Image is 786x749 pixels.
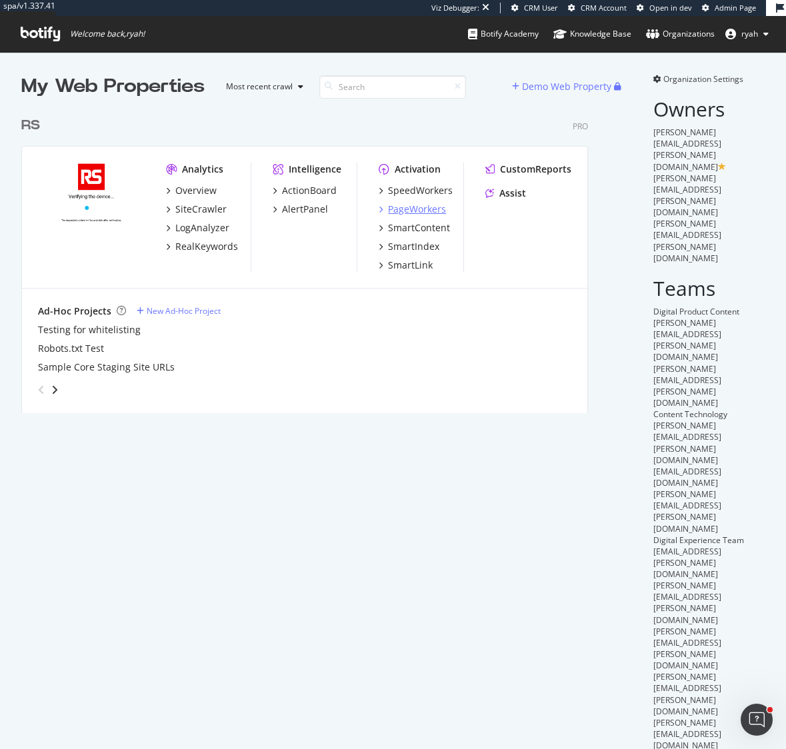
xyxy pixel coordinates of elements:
div: Botify Academy [468,27,539,41]
span: Admin Page [715,3,756,13]
input: Search [319,75,466,99]
a: CRM Account [568,3,627,13]
div: Intelligence [289,163,341,176]
a: ActionBoard [273,184,337,197]
div: angle-right [50,383,59,396]
div: SmartLink [388,259,433,272]
a: LogAnalyzer [166,221,229,235]
a: PageWorkers [379,203,446,216]
div: angle-left [33,379,50,400]
div: SiteCrawler [175,203,227,216]
div: Digital Product Content [653,306,765,317]
a: SmartContent [379,221,450,235]
a: Botify Academy [468,16,539,52]
div: PageWorkers [388,203,446,216]
div: Organizations [646,27,715,41]
div: New Ad-Hoc Project [147,305,221,317]
div: grid [21,100,599,413]
a: Knowledge Base [553,16,631,52]
div: Analytics [182,163,223,176]
div: SmartIndex [388,240,439,253]
span: [PERSON_NAME][EMAIL_ADDRESS][PERSON_NAME][DOMAIN_NAME] [653,317,721,363]
div: Pro [573,121,588,132]
div: Activation [395,163,441,176]
div: RealKeywords [175,240,238,253]
a: CRM User [511,3,558,13]
div: ActionBoard [282,184,337,197]
div: Demo Web Property [522,80,611,93]
div: LogAnalyzer [175,221,229,235]
span: CRM Account [581,3,627,13]
span: [PERSON_NAME][EMAIL_ADDRESS][PERSON_NAME][DOMAIN_NAME] [653,218,721,263]
span: Organization Settings [663,73,743,85]
a: RS [21,116,45,135]
a: Overview [166,184,217,197]
span: [PERSON_NAME][EMAIL_ADDRESS][PERSON_NAME][DOMAIN_NAME] [653,671,721,716]
span: Open in dev [649,3,692,13]
div: Content Technology [653,408,765,420]
div: RS [21,116,40,135]
a: Organizations [646,16,715,52]
a: Sample Core Staging Site URLs [38,361,175,374]
span: [EMAIL_ADDRESS][DOMAIN_NAME] [653,466,721,488]
span: ryah [741,28,758,39]
a: SmartIndex [379,240,439,253]
div: Overview [175,184,217,197]
a: New Ad-Hoc Project [137,305,221,317]
a: SpeedWorkers [379,184,453,197]
div: Ad-Hoc Projects [38,305,111,318]
div: SmartContent [388,221,450,235]
span: [PERSON_NAME][EMAIL_ADDRESS][PERSON_NAME][DOMAIN_NAME] [653,488,721,534]
button: Demo Web Property [512,76,614,97]
span: [EMAIL_ADDRESS][PERSON_NAME][DOMAIN_NAME] [653,546,721,580]
button: Most recent crawl [215,76,309,97]
span: Welcome back, ryah ! [70,29,145,39]
iframe: Intercom live chat [741,704,773,736]
a: Assist [485,187,526,200]
a: SmartLink [379,259,433,272]
span: CRM User [524,3,558,13]
img: www.alliedelec.com [38,163,145,248]
div: Viz Debugger: [431,3,479,13]
div: My Web Properties [21,73,205,100]
div: AlertPanel [282,203,328,216]
span: [PERSON_NAME][EMAIL_ADDRESS][PERSON_NAME][DOMAIN_NAME] [653,420,721,465]
a: SiteCrawler [166,203,227,216]
span: [PERSON_NAME][EMAIL_ADDRESS][PERSON_NAME][DOMAIN_NAME] [653,580,721,625]
a: Admin Page [702,3,756,13]
span: [PERSON_NAME][EMAIL_ADDRESS][PERSON_NAME][DOMAIN_NAME] [653,363,721,408]
a: AlertPanel [273,203,328,216]
span: [PERSON_NAME][EMAIL_ADDRESS][PERSON_NAME][DOMAIN_NAME] [653,127,721,172]
a: Demo Web Property [512,81,614,92]
a: Testing for whitelisting [38,323,141,337]
a: RealKeywords [166,240,238,253]
div: Knowledge Base [553,27,631,41]
div: CustomReports [500,163,571,176]
a: Robots.txt Test [38,342,104,355]
a: Open in dev [637,3,692,13]
span: [PERSON_NAME][EMAIL_ADDRESS][PERSON_NAME][DOMAIN_NAME] [653,626,721,671]
span: [PERSON_NAME][EMAIL_ADDRESS][PERSON_NAME][DOMAIN_NAME] [653,173,721,218]
div: Most recent crawl [226,83,293,91]
h2: Owners [653,98,765,120]
h2: Teams [653,277,765,299]
div: SpeedWorkers [388,184,453,197]
div: Assist [499,187,526,200]
div: Digital Experience Team [653,534,765,546]
button: ryah [715,23,779,45]
a: CustomReports [485,163,571,176]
